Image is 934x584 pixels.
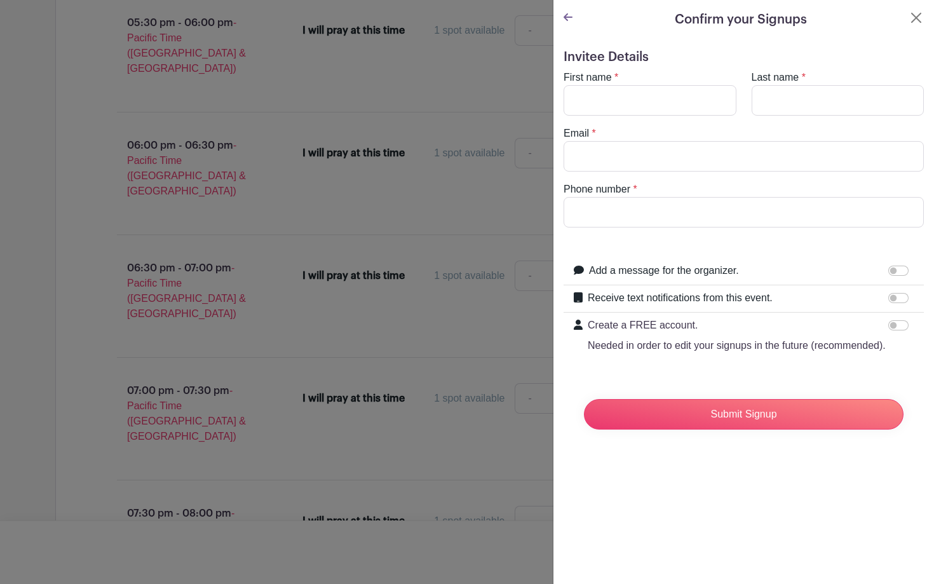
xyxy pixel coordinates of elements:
[564,126,589,141] label: Email
[584,399,904,430] input: Submit Signup
[589,263,739,278] label: Add a message for the organizer.
[909,10,924,25] button: Close
[752,70,799,85] label: Last name
[588,318,886,333] p: Create a FREE account.
[588,338,886,353] p: Needed in order to edit your signups in the future (recommended).
[675,10,807,29] h5: Confirm your Signups
[564,182,630,197] label: Phone number
[564,50,924,65] h5: Invitee Details
[588,290,773,306] label: Receive text notifications from this event.
[564,70,612,85] label: First name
